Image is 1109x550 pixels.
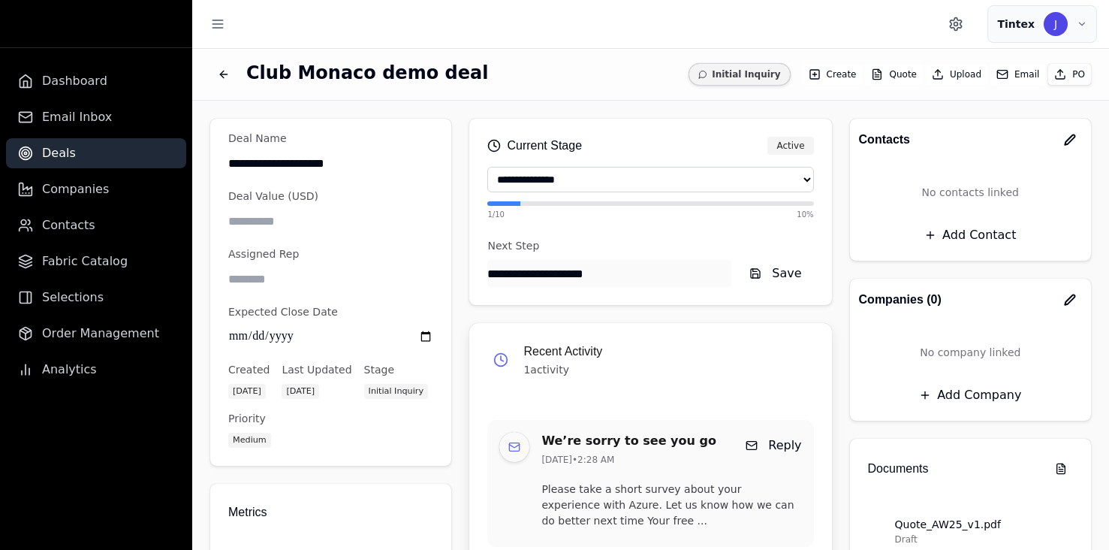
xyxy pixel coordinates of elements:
[6,210,186,240] a: Contacts
[895,517,1067,533] p: Quote_AW25_v1.pdf
[42,108,112,126] span: Email Inbox
[210,61,237,88] button: Back to deals
[228,246,433,262] p: Assigned Rep
[942,11,969,38] button: Settings
[997,17,1035,32] div: Tintex
[228,362,270,378] p: Created
[862,333,1079,373] p: No company linked
[6,355,186,385] a: Analytics
[246,61,488,85] h2: Club Monaco demo deal
[689,63,790,86] span: Initial Inquiry
[228,502,433,523] h2: Metrics
[42,180,109,198] span: Companies
[6,246,186,277] a: Fabric Catalog
[541,453,614,467] p: [DATE] • 2:28 AM
[523,362,602,378] p: 1 activit y
[797,209,813,220] p: 10 %
[42,289,104,307] span: Selections
[228,131,433,147] p: Deal Name
[6,283,186,313] a: Selections
[803,64,863,85] button: Create
[541,432,737,450] p: We’re sorry to see you go
[987,5,1097,43] button: Account menu
[523,341,602,362] h2: Recent Activity
[6,174,186,204] a: Companies
[6,138,186,168] a: Deals
[6,66,186,96] a: Dashboard
[859,129,910,150] h2: Contacts
[42,144,76,162] span: Deals
[862,382,1079,409] button: Add Company
[6,102,186,132] a: Email Inbox
[42,72,107,90] span: Dashboard
[228,189,433,204] p: Deal Value (USD)
[364,362,428,378] p: Stage
[862,222,1079,249] button: Add Contact
[1048,64,1091,85] button: PO
[204,11,231,38] button: Toggle sidebar
[282,384,319,399] span: [DATE]
[895,533,1067,546] p: Draft
[228,304,433,320] p: Expected Close Date
[926,64,987,85] button: Upload
[487,137,582,155] h2: Current Stage
[868,458,929,479] h2: Documents
[42,325,159,343] span: Order Management
[746,432,801,459] button: Reply
[42,361,97,379] span: Analytics
[282,362,351,378] p: Last Updated
[228,433,271,448] span: Medium
[859,289,942,310] h2: Companies ( 0 )
[767,137,813,155] span: Active
[487,238,813,254] p: Next Step
[42,216,95,234] span: Contacts
[862,173,1079,213] p: No contacts linked
[228,384,266,399] span: [DATE]
[228,411,271,427] p: Priority
[42,252,128,270] span: Fabric Catalog
[541,482,801,529] p: Please take a short survey about your experience with Azure. Let us know how we can do better nex...
[990,64,1045,85] button: Email
[364,384,428,399] span: Initial Inquiry
[1044,12,1068,36] div: J
[737,260,813,287] button: Save
[487,209,504,220] p: 1 / 10
[865,64,922,85] button: Quote
[6,319,186,349] a: Order Management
